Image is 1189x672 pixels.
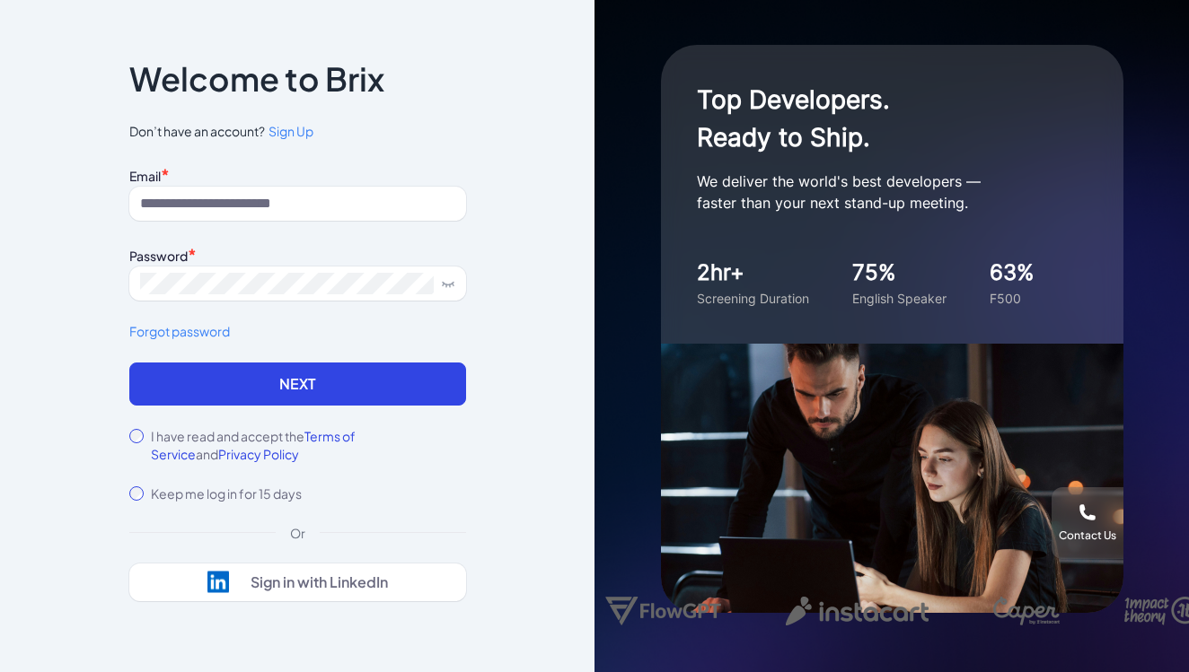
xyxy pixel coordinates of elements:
[1059,528,1116,543] div: Contact Us
[697,289,809,308] div: Screening Duration
[269,123,313,139] span: Sign Up
[990,289,1035,308] div: F500
[251,573,388,591] div: Sign in with LinkedIn
[697,257,809,289] div: 2hr+
[990,257,1035,289] div: 63%
[151,484,302,502] label: Keep me log in for 15 days
[129,122,466,141] span: Don’t have an account?
[697,170,1056,214] p: We deliver the world's best developers — faster than your next stand-up meeting.
[697,81,1056,156] h1: Top Developers. Ready to Ship.
[129,322,466,341] a: Forgot password
[129,563,466,601] button: Sign in with LinkedIn
[852,257,947,289] div: 75%
[129,65,384,93] p: Welcome to Brix
[276,524,320,542] div: Or
[265,122,313,141] a: Sign Up
[129,248,188,264] label: Password
[218,446,299,462] span: Privacy Policy
[151,428,356,462] span: Terms of Service
[1052,487,1123,559] button: Contact Us
[151,427,466,463] label: I have read and accept the and
[129,362,466,406] button: Next
[129,168,161,184] label: Email
[852,289,947,308] div: English Speaker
